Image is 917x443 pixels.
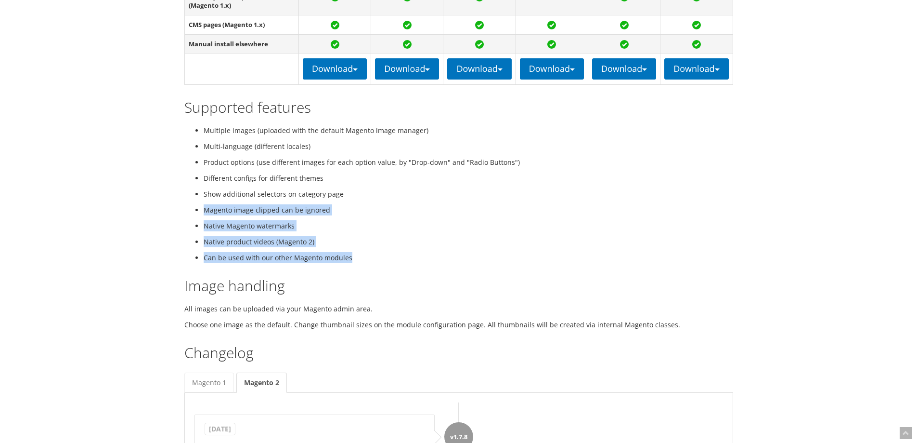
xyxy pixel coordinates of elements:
h2: Image handling [184,278,733,294]
p: All images can be uploaded via your Magento admin area. [184,303,733,314]
li: Native product videos (Magento 2) [204,236,733,247]
li: Magento image clipped can be ignored [204,204,733,215]
li: Multiple images (uploaded with the default Magento image manager) [204,125,733,136]
button: Download [664,58,728,80]
a: Magento 2 [236,373,287,393]
h2: Changelog [184,345,733,361]
p: Choose one image as the default. Change thumbnail sizes on the module configuration page. All thu... [184,319,733,330]
li: Can be used with our other Magento modules [204,252,733,263]
td: CMS pages (Magento 1.x) [184,15,298,34]
li: Show additional selectors on category page [204,188,733,200]
button: Download [303,58,367,80]
button: Download [592,58,656,80]
button: Download [375,58,439,80]
li: Multi-language (different locales) [204,141,733,152]
b: [DATE] [205,423,235,435]
li: Product options (use different images for each option value, by "Drop-down" and "Radio Buttons") [204,157,733,168]
h2: Supported features [184,99,733,115]
li: Native Magento watermarks [204,220,733,231]
td: Manual install elsewhere [184,34,298,54]
button: Download [520,58,584,80]
button: Download [447,58,511,80]
li: Different configs for different themes [204,173,733,184]
a: Magento 1 [184,373,234,393]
